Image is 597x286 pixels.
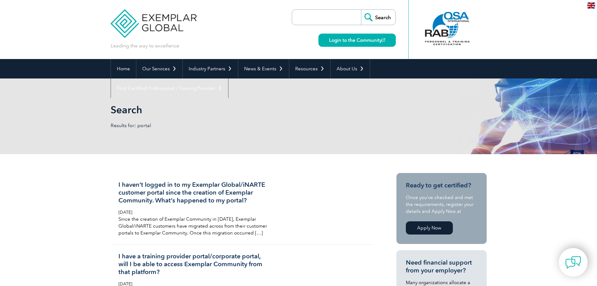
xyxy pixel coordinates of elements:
[111,78,228,98] a: Find Certified Professional / Training Provider
[565,255,581,270] img: contact-chat.png
[111,122,299,129] p: Results for: portal
[111,104,351,116] h1: Search
[118,210,132,215] span: [DATE]
[318,34,396,47] a: Login to the Community
[406,194,477,215] p: Once you’ve checked and met the requirements, register your details and Apply Now at
[118,181,267,204] h3: I haven’t logged in to my Exemplar Global/iNARTE customer portal since the creation of Exemplar C...
[118,216,267,236] p: Since the creation of Exemplar Community in [DATE], Exemplar Global/iNARTE customers have migrate...
[111,42,179,49] p: Leading the way to excellence
[587,3,595,8] img: en
[111,173,374,245] a: I haven’t logged in to my Exemplar Global/iNARTE customer portal since the creation of Exemplar C...
[118,252,267,276] h3: I have a training provider portal/corporate portal, will I be able to access Exemplar Community f...
[406,181,477,189] h3: Ready to get certified?
[406,259,477,274] h3: Need financial support from your employer?
[382,38,385,42] img: open_square.png
[238,59,289,78] a: News & Events
[406,221,453,235] a: Apply Now
[111,59,136,78] a: Home
[183,59,238,78] a: Industry Partners
[361,10,395,25] input: Search
[136,59,182,78] a: Our Services
[331,59,370,78] a: About Us
[289,59,330,78] a: Resources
